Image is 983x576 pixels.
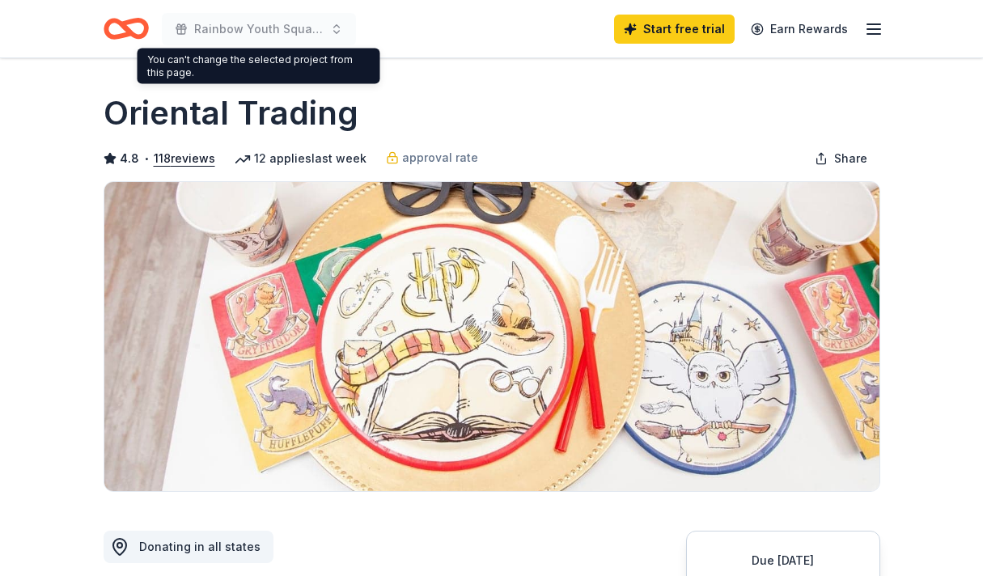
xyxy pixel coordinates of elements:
div: 12 applies last week [235,149,367,168]
img: Image for Oriental Trading [104,182,879,491]
span: Share [834,149,867,168]
button: Share [802,142,880,175]
a: Start free trial [614,15,735,44]
a: Earn Rewards [741,15,858,44]
span: Rainbow Youth Square PP Pride Festival 2026 [194,19,324,39]
a: approval rate [386,148,478,167]
a: Home [104,10,149,48]
span: Donating in all states [139,540,261,553]
div: Due [DATE] [706,551,860,570]
button: Rainbow Youth Square PP Pride Festival 2026 [162,13,356,45]
button: 118reviews [154,149,215,168]
span: • [143,152,149,165]
span: approval rate [402,148,478,167]
span: 4.8 [120,149,139,168]
h1: Oriental Trading [104,91,358,136]
div: You can't change the selected project from this page. [138,49,380,84]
